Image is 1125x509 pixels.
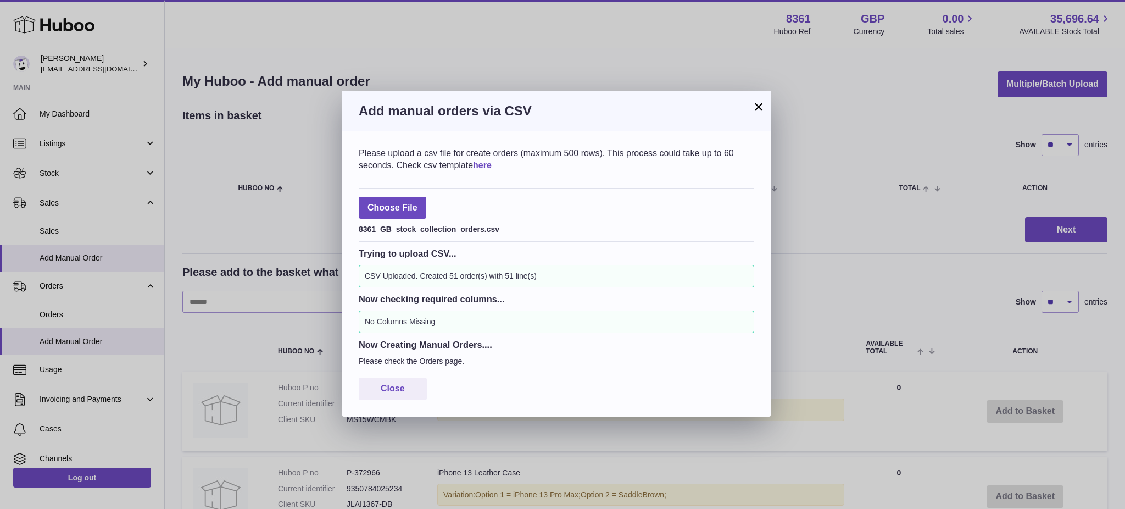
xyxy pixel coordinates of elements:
[359,378,427,400] button: Close
[752,100,765,113] button: ×
[359,222,754,235] div: 8361_GB_stock_collection_orders.csv
[359,293,754,305] h3: Now checking required columns...
[473,161,492,170] a: here
[359,102,754,120] h3: Add manual orders via CSV
[359,147,754,171] div: Please upload a csv file for create orders (maximum 500 rows). This process could take up to 60 s...
[359,356,754,367] p: Please check the Orders page.
[359,197,426,219] span: Choose File
[359,339,754,351] h3: Now Creating Manual Orders....
[359,247,754,259] h3: Trying to upload CSV...
[381,384,405,393] span: Close
[359,311,754,333] div: No Columns Missing
[359,265,754,287] div: CSV Uploaded. Created 51 order(s) with 51 line(s)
